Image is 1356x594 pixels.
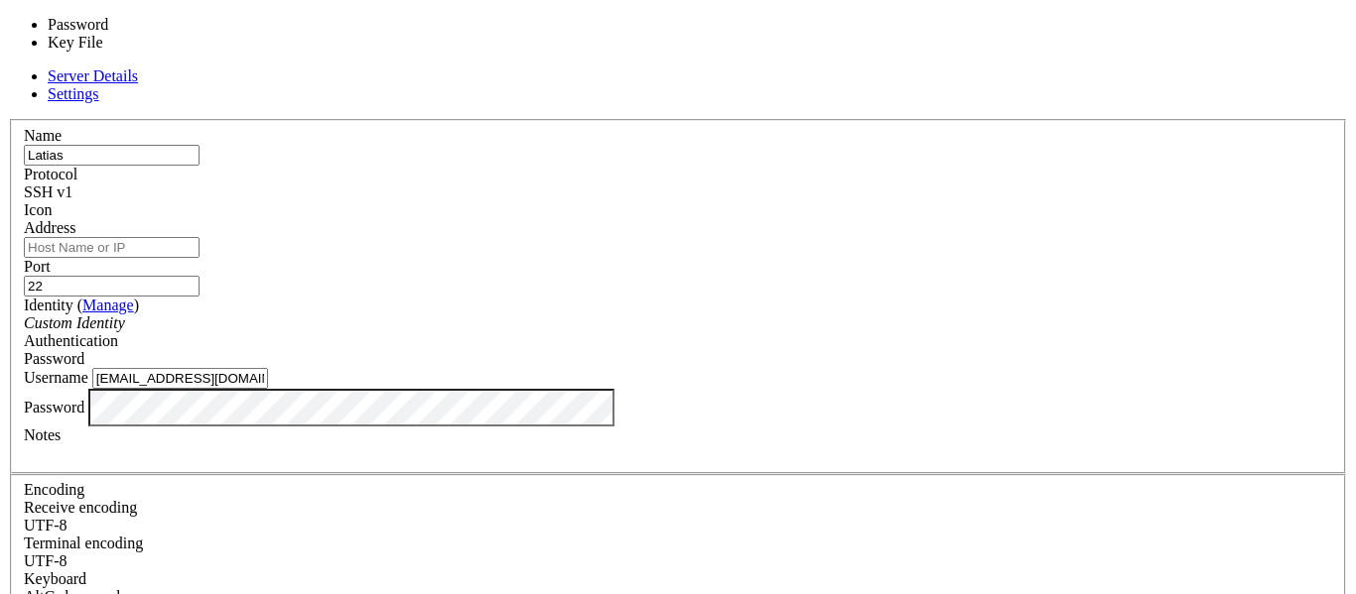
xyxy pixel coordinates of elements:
label: Name [24,127,62,144]
div: UTF-8 [24,552,1332,570]
a: Settings [48,85,99,102]
label: Notes [24,426,61,443]
label: Port [24,258,51,275]
i: Custom Identity [24,314,125,331]
label: Keyboard [24,570,86,587]
a: Server Details [48,67,138,84]
label: Protocol [24,166,77,182]
label: The default terminal encoding. ISO-2022 enables character map translations (like graphics maps). ... [24,535,143,551]
li: Key File [48,34,212,52]
span: SSH v1 [24,183,72,200]
span: Password [24,350,84,367]
input: Host Name or IP [24,237,200,258]
span: UTF-8 [24,552,68,569]
label: Password [24,398,84,415]
input: Server Name [24,145,200,166]
input: Port Number [24,276,200,297]
a: Manage [82,297,134,313]
label: Identity [24,297,139,313]
label: Address [24,219,75,236]
label: Username [24,369,88,386]
span: ( ) [77,297,139,313]
div: UTF-8 [24,517,1332,535]
div: Password [24,350,1332,368]
li: Password [48,16,212,34]
label: Set the expected encoding for data received from the host. If the encodings do not match, visual ... [24,499,137,516]
div: SSH v1 [24,183,1332,201]
label: Encoding [24,481,84,498]
input: Login Username [92,368,268,389]
label: Authentication [24,332,118,349]
span: UTF-8 [24,517,68,534]
div: Custom Identity [24,314,1332,332]
label: Icon [24,201,52,218]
